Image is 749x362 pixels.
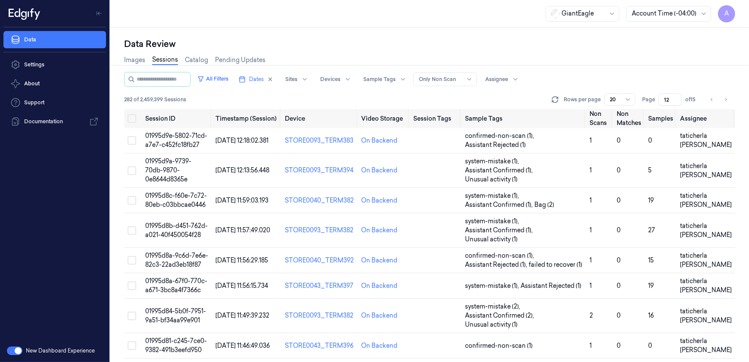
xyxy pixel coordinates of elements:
[285,341,354,350] div: STORE0043_TERM396
[521,281,581,290] span: Assistant Rejected (1)
[142,109,212,128] th: Session ID
[215,56,265,65] a: Pending Updates
[215,256,268,264] span: [DATE] 11:56:29.185
[128,341,136,350] button: Select row
[361,196,397,205] div: On Backend
[648,342,652,350] span: 0
[465,140,526,150] span: Assistant Rejected (1)
[215,137,268,144] span: [DATE] 12:18:02.381
[145,277,207,294] span: 01995d8a-67f0-770c-a671-3bc8a4f7366c
[145,192,207,209] span: 01995d8c-f60e-7c72-80eb-c03bbcae0446
[465,320,518,329] span: Unusual activity (1)
[617,282,621,290] span: 0
[358,109,410,128] th: Video Storage
[680,252,732,268] span: taticherla [PERSON_NAME]
[128,114,136,123] button: Select all
[680,192,732,209] span: taticherla [PERSON_NAME]
[152,55,178,65] a: Sessions
[124,96,186,103] span: 282 of 2,459,399 Sessions
[465,226,534,235] span: Assistant Confirmed (1) ,
[128,166,136,175] button: Select row
[718,5,735,22] button: A
[145,252,208,268] span: 01995d8a-9c6d-7e6e-82c3-22ad3eb18f87
[465,191,521,200] span: system-mistake (1) ,
[564,96,601,103] p: Rows per page
[185,56,208,65] a: Catalog
[3,113,106,130] a: Documentation
[590,197,592,204] span: 1
[361,256,397,265] div: On Backend
[215,166,269,174] span: [DATE] 12:13:56.448
[145,337,207,354] span: 01995d81-c245-7ce0-9382-491b3eefd950
[465,260,529,269] span: Assistant Rejected (1) ,
[590,137,592,144] span: 1
[465,166,534,175] span: Assistant Confirmed (1) ,
[128,281,136,290] button: Select row
[361,226,397,235] div: On Backend
[128,312,136,320] button: Select row
[685,96,699,103] span: of 15
[194,72,232,86] button: All Filters
[590,226,592,234] span: 1
[706,94,732,106] nav: pagination
[648,137,652,144] span: 0
[285,281,354,290] div: STORE0043_TERM397
[285,256,354,265] div: STORE0040_TERM392
[586,109,613,128] th: Non Scans
[617,197,621,204] span: 0
[465,341,533,350] span: confirmed-non-scan (1)
[462,109,586,128] th: Sample Tags
[642,96,655,103] span: Page
[285,226,354,235] div: STORE0093_TERM382
[285,196,354,205] div: STORE0040_TERM382
[465,131,536,140] span: confirmed-non-scan (1) ,
[617,137,621,144] span: 0
[648,166,652,174] span: 5
[465,281,521,290] span: system-mistake (1) ,
[677,109,735,128] th: Assignee
[3,75,106,92] button: About
[128,196,136,205] button: Select row
[465,157,521,166] span: system-mistake (1) ,
[145,307,206,324] span: 01995d84-5b0f-7951-9a51-bf34aa99e901
[465,251,536,260] span: confirmed-non-scan (1) ,
[590,342,592,350] span: 1
[212,109,281,128] th: Timestamp (Session)
[3,56,106,73] a: Settings
[617,342,621,350] span: 0
[680,307,732,324] span: taticherla [PERSON_NAME]
[590,166,592,174] span: 1
[281,109,358,128] th: Device
[617,226,621,234] span: 0
[590,256,592,264] span: 1
[720,94,732,106] button: Go to next page
[361,281,397,290] div: On Backend
[3,94,106,111] a: Support
[613,109,645,128] th: Non Matches
[534,200,554,209] span: Bag (2)
[590,282,592,290] span: 1
[706,94,718,106] button: Go to previous page
[648,197,654,204] span: 19
[249,75,264,83] span: Dates
[361,341,397,350] div: On Backend
[465,311,536,320] span: Assistant Confirmed (2) ,
[3,31,106,48] a: Data
[645,109,677,128] th: Samples
[361,136,397,145] div: On Backend
[215,197,268,204] span: [DATE] 11:59:03.193
[465,217,521,226] span: system-mistake (1) ,
[648,312,654,319] span: 16
[285,166,354,175] div: STORE0093_TERM394
[680,162,732,179] span: taticherla [PERSON_NAME]
[215,312,269,319] span: [DATE] 11:49:39.232
[590,312,593,319] span: 2
[529,260,582,269] span: failed to recover (1)
[617,256,621,264] span: 0
[680,337,732,354] span: taticherla [PERSON_NAME]
[410,109,462,128] th: Session Tags
[124,56,145,65] a: Images
[235,72,277,86] button: Dates
[648,282,654,290] span: 19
